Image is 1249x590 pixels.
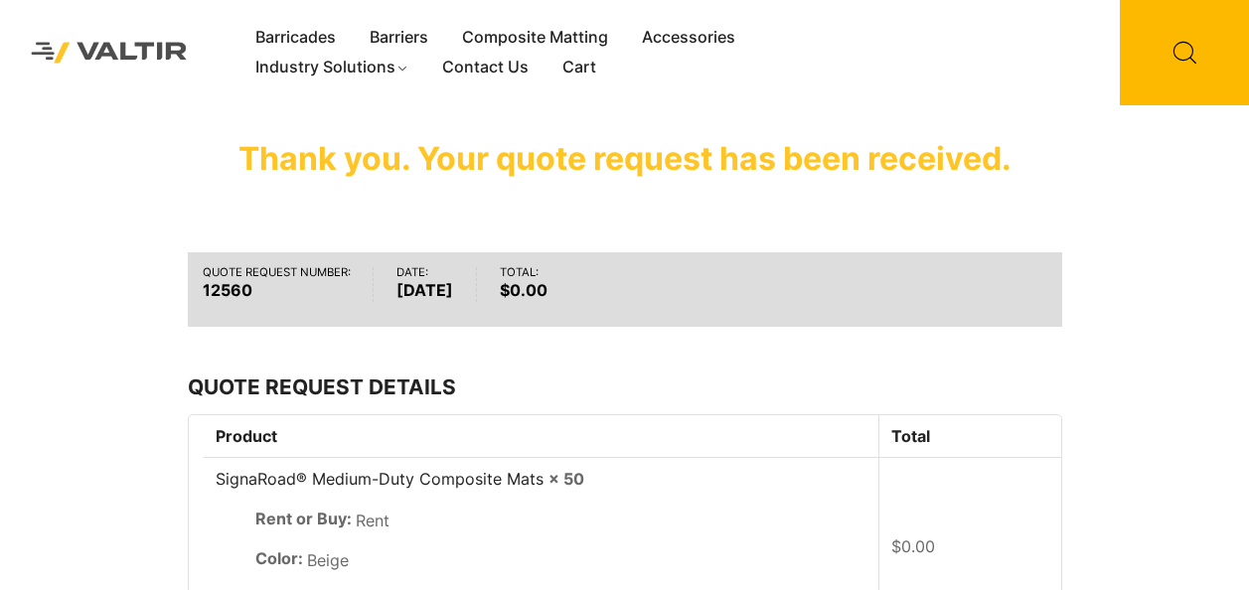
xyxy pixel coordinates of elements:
[548,469,584,489] strong: × 50
[353,23,445,53] a: Barriers
[879,415,1060,458] th: Total
[203,278,351,302] strong: 12560
[15,26,204,79] img: Valtir Rentals
[500,267,570,302] li: Total:
[204,415,880,458] th: Product
[500,280,547,300] bdi: 0.00
[891,536,935,556] bdi: 0.00
[238,53,426,82] a: Industry Solutions
[625,23,752,53] a: Accessories
[255,507,867,536] p: Rent
[238,23,353,53] a: Barricades
[500,280,510,300] span: $
[396,267,477,302] li: Date:
[255,546,303,570] strong: Color:
[891,536,901,556] span: $
[445,23,625,53] a: Composite Matting
[546,53,613,82] a: Cart
[188,129,1062,189] p: Thank you. Your quote request has been received.
[255,546,867,576] p: Beige
[396,278,453,302] strong: [DATE]
[203,267,375,302] li: Quote request number:
[425,53,546,82] a: Contact Us
[216,469,544,489] a: SignaRoad® Medium-Duty Composite Mats
[255,507,352,530] strong: Rent or Buy:
[188,374,1062,399] h2: Quote request details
